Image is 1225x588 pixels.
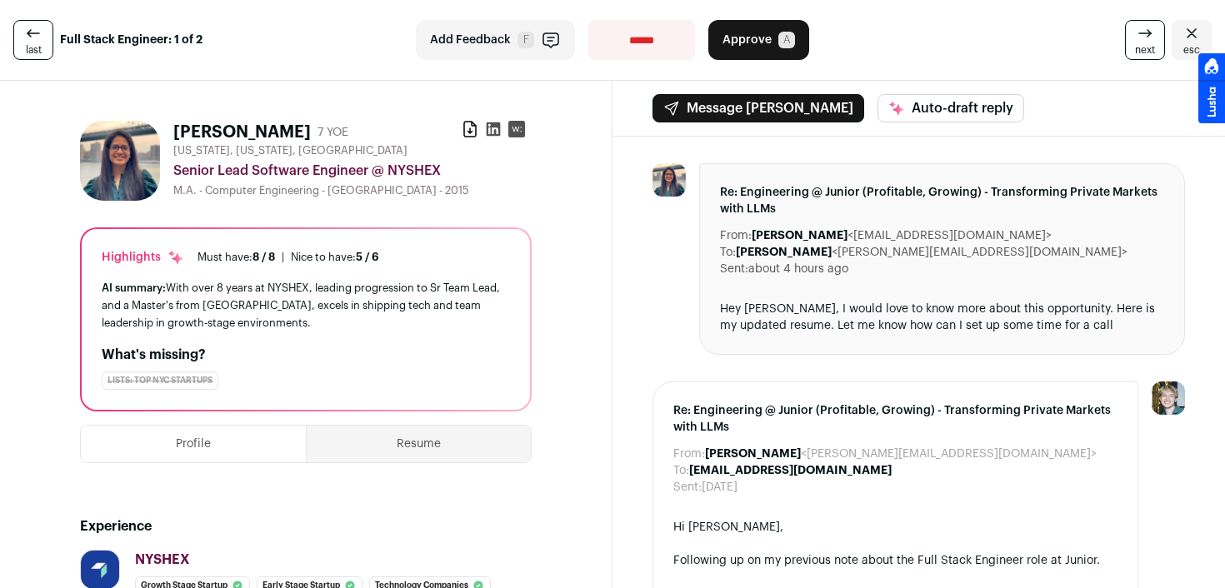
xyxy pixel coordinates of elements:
span: 8 / 8 [252,252,275,262]
div: M.A. - Computer Engineering - [GEOGRAPHIC_DATA] - 2015 [173,184,532,197]
b: [PERSON_NAME] [705,448,801,460]
b: [EMAIL_ADDRESS][DOMAIN_NAME] [689,465,892,476]
ul: | [197,251,379,264]
span: 5 / 6 [356,252,379,262]
span: next [1135,43,1155,57]
dt: From: [720,227,752,244]
span: Re: Engineering @ Junior (Profitable, Growing) - Transforming Private Markets with LLMs [673,402,1117,436]
div: Nice to have: [291,251,379,264]
span: last [26,43,42,57]
button: Auto-draft reply [877,94,1024,122]
button: Approve A [708,20,809,60]
dd: <[PERSON_NAME][EMAIL_ADDRESS][DOMAIN_NAME]> [705,446,1097,462]
dt: From: [673,446,705,462]
div: 7 YOE [317,124,348,141]
span: Approve [722,32,772,48]
div: Senior Lead Software Engineer @ NYSHEX [173,161,532,181]
span: AI summary: [102,282,166,293]
b: [PERSON_NAME] [736,247,832,258]
dd: <[EMAIL_ADDRESS][DOMAIN_NAME]> [752,227,1052,244]
button: Message [PERSON_NAME] [652,94,864,122]
div: Highlights [102,249,184,266]
dt: To: [673,462,689,479]
strong: Full Stack Engineer: 1 of 2 [60,32,202,48]
span: A [778,32,795,48]
div: Hey [PERSON_NAME], I would love to know more about this opportunity. Here is my updated resume. L... [720,301,1164,334]
span: Add Feedback [430,32,511,48]
div: Lists: Top NYC Startups [102,371,218,390]
span: NYSHEX [135,553,190,566]
div: Hi [PERSON_NAME], [673,519,1117,536]
div: Following up on my previous note about the Full Stack Engineer role at Junior. [673,552,1117,569]
span: Re: Engineering @ Junior (Profitable, Growing) - Transforming Private Markets with LLMs [720,184,1164,217]
span: [US_STATE], [US_STATE], [GEOGRAPHIC_DATA] [173,144,407,157]
h2: Experience [80,516,532,536]
dd: [DATE] [702,479,737,496]
span: F [517,32,534,48]
a: last [13,20,53,60]
h1: [PERSON_NAME] [173,121,311,144]
div: Must have: [197,251,275,264]
dt: To: [720,244,736,261]
img: 6494470-medium_jpg [1152,381,1185,415]
a: Close [1172,20,1212,60]
a: next [1125,20,1165,60]
img: ba95c1c0d98f1659c8411ee2acf3297d50a11510a496fc4b4c60878f412c6ad0 [80,121,160,201]
div: With over 8 years at NYSHEX, leading progression to Sr Team Lead, and a Master's from [GEOGRAPHIC... [102,279,510,331]
button: Add Feedback F [416,20,575,60]
dd: about 4 hours ago [748,261,848,277]
b: [PERSON_NAME] [752,230,847,242]
img: ba95c1c0d98f1659c8411ee2acf3297d50a11510a496fc4b4c60878f412c6ad0 [652,163,686,197]
h2: What's missing? [102,345,510,365]
button: Profile [81,426,306,462]
dt: Sent: [673,479,702,496]
button: Resume [307,426,531,462]
dd: <[PERSON_NAME][EMAIL_ADDRESS][DOMAIN_NAME]> [736,244,1127,261]
dt: Sent: [720,261,748,277]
